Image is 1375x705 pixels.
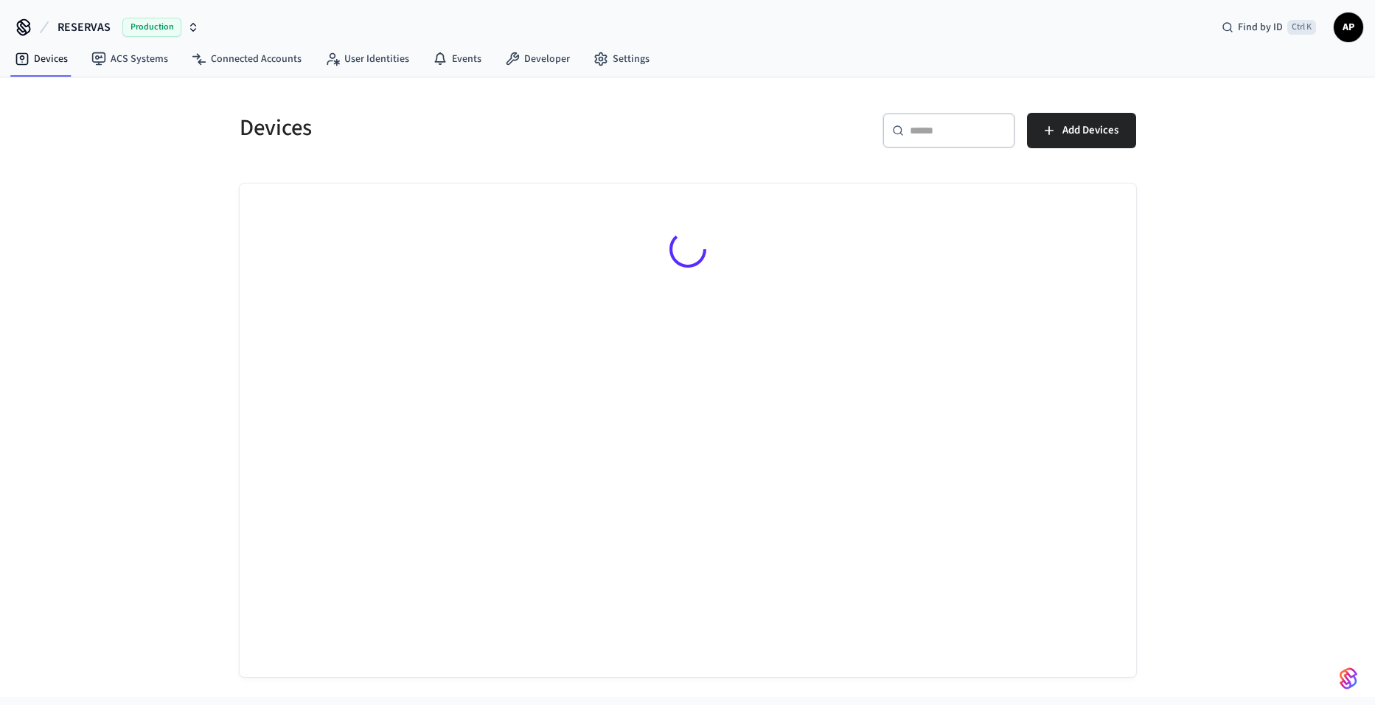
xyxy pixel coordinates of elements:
[1335,14,1362,41] span: AP
[1238,20,1283,35] span: Find by ID
[122,18,181,37] span: Production
[493,46,582,72] a: Developer
[1287,20,1316,35] span: Ctrl K
[80,46,180,72] a: ACS Systems
[582,46,661,72] a: Settings
[313,46,421,72] a: User Identities
[3,46,80,72] a: Devices
[180,46,313,72] a: Connected Accounts
[1210,14,1328,41] div: Find by IDCtrl K
[240,113,679,143] h5: Devices
[58,18,111,36] span: RESERVAS
[1340,667,1357,690] img: SeamLogoGradient.69752ec5.svg
[1062,121,1118,140] span: Add Devices
[1027,113,1136,148] button: Add Devices
[1334,13,1363,42] button: AP
[421,46,493,72] a: Events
